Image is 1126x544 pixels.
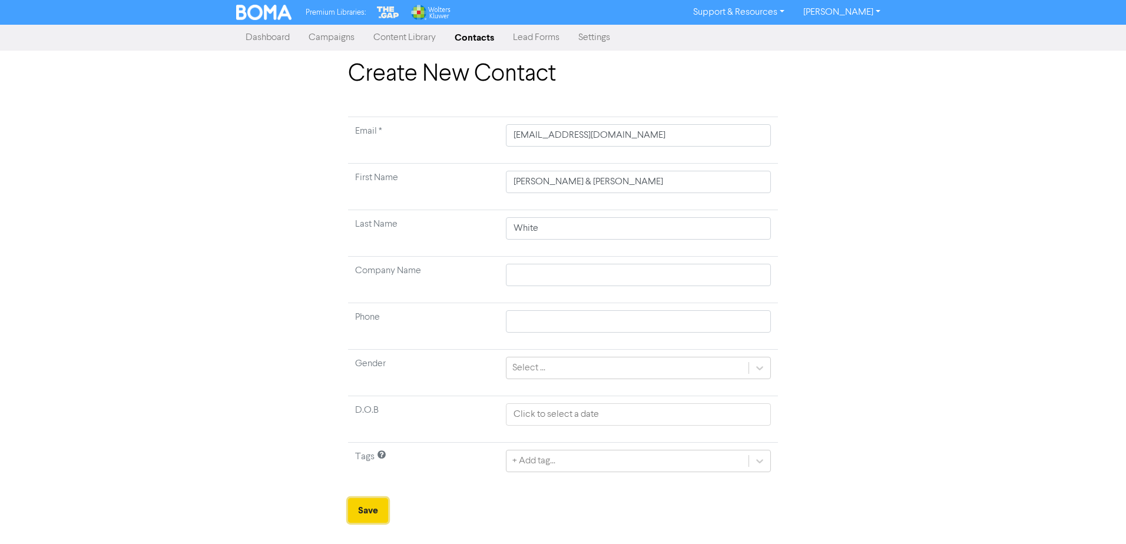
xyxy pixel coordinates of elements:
a: [PERSON_NAME] [794,3,890,22]
a: Campaigns [299,26,364,49]
td: D.O.B [348,396,499,443]
td: Gender [348,350,499,396]
button: Save [348,498,388,523]
img: Wolters Kluwer [410,5,450,20]
td: Tags [348,443,499,489]
td: Phone [348,303,499,350]
iframe: Chat Widget [1067,487,1126,544]
div: Select ... [512,361,545,375]
a: Support & Resources [684,3,794,22]
h1: Create New Contact [348,60,778,88]
td: Last Name [348,210,499,257]
td: Required [348,117,499,164]
span: Premium Libraries: [306,9,366,16]
div: + Add tag... [512,454,555,468]
td: First Name [348,164,499,210]
a: Lead Forms [504,26,569,49]
a: Settings [569,26,620,49]
td: Company Name [348,257,499,303]
img: BOMA Logo [236,5,292,20]
input: Click to select a date [506,403,771,426]
a: Dashboard [236,26,299,49]
a: Contacts [445,26,504,49]
a: Content Library [364,26,445,49]
img: The Gap [375,5,401,20]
